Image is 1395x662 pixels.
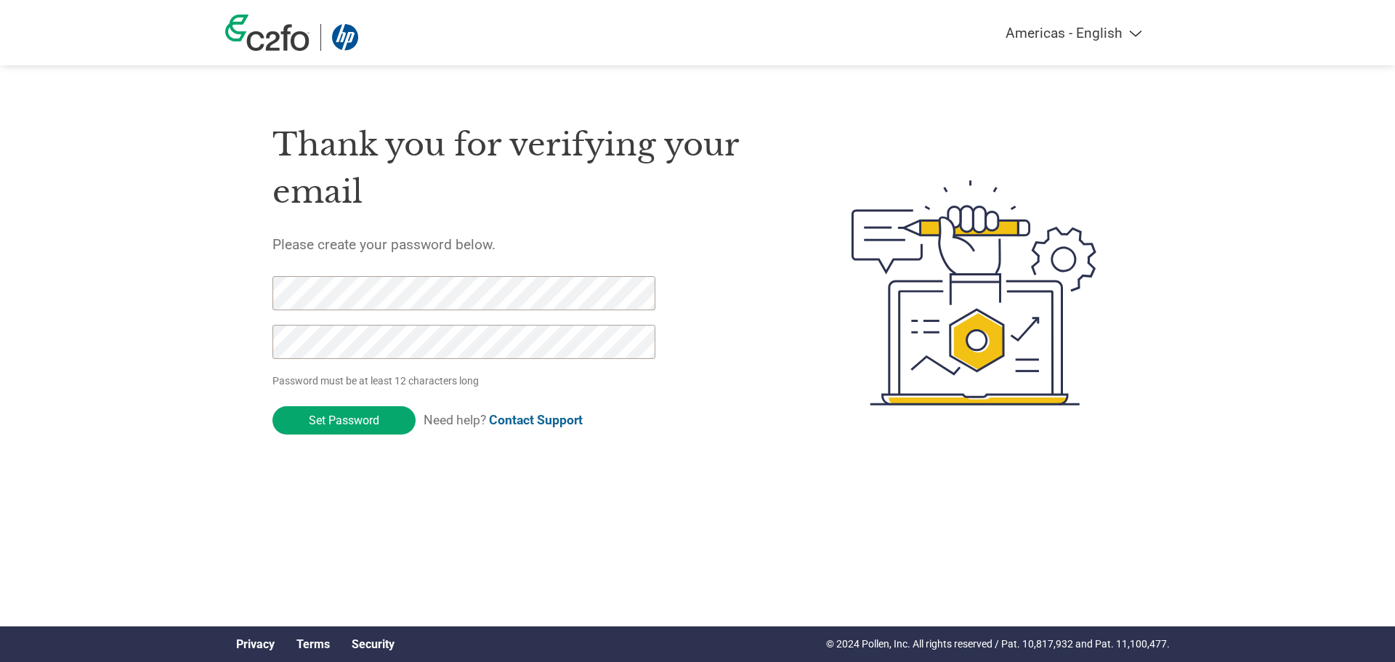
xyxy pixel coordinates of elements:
[332,24,358,51] img: HP
[236,637,275,651] a: Privacy
[296,637,330,651] a: Terms
[826,637,1170,652] p: © 2024 Pollen, Inc. All rights reserved / Pat. 10,817,932 and Pat. 11,100,477.
[424,413,583,427] span: Need help?
[272,121,783,215] h1: Thank you for verifying your email
[825,100,1123,485] img: create-password
[489,413,583,427] a: Contact Support
[352,637,395,651] a: Security
[272,406,416,435] input: Set Password
[272,374,660,389] p: Password must be at least 12 characters long
[272,236,783,253] h5: Please create your password below.
[225,15,310,51] img: c2fo logo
